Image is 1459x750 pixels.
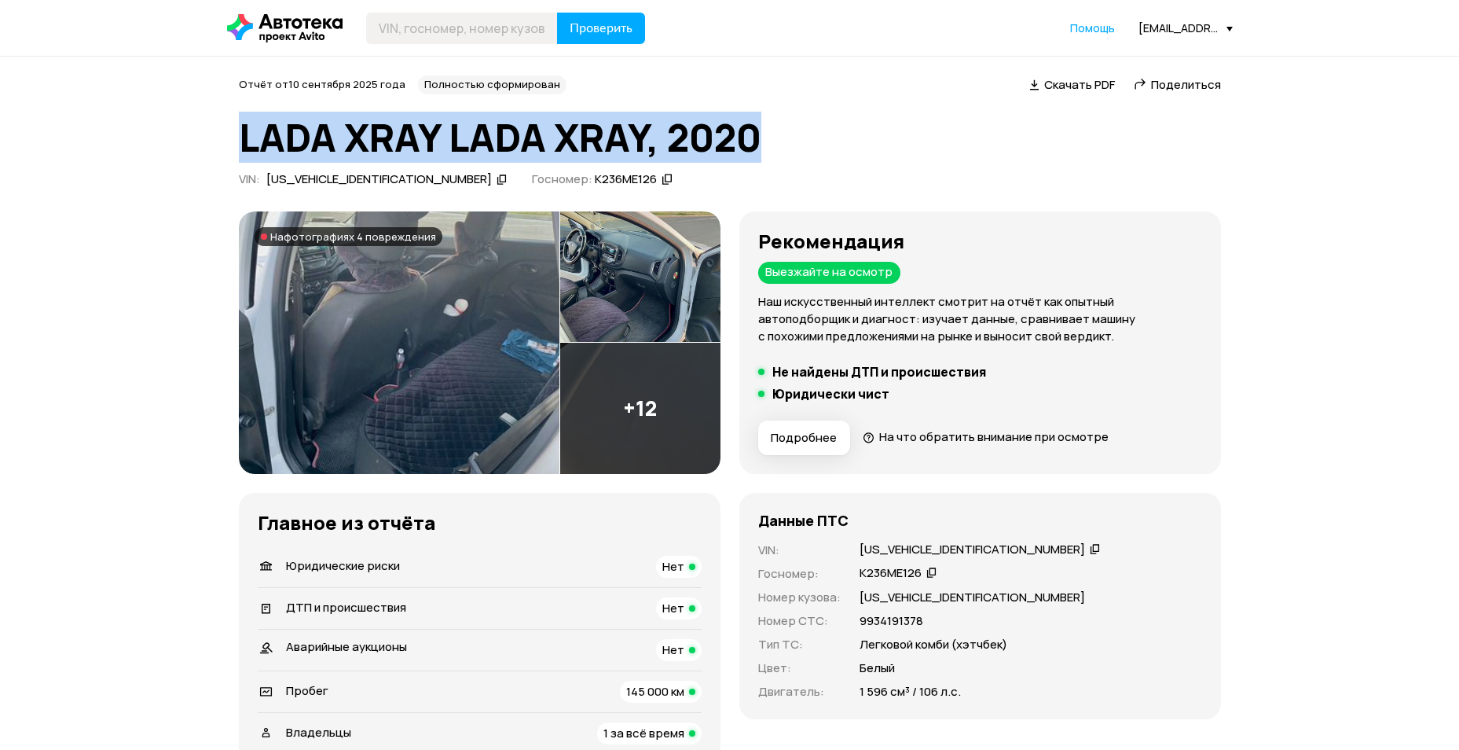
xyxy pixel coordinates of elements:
span: Госномер: [532,171,592,187]
div: [US_VEHICLE_IDENTIFICATION_NUMBER] [266,171,492,188]
span: Помощь [1070,20,1115,35]
p: 9934191378 [860,612,923,630]
span: Скачать PDF [1044,76,1115,93]
p: Госномер : [758,565,841,583]
span: Отчёт от 10 сентября 2025 года [239,77,405,91]
div: Выезжайте на осмотр [758,262,900,284]
h1: LADA XRAY LADA XRAY, 2020 [239,116,1221,159]
span: Аварийные аукционы [286,638,407,655]
a: Помощь [1070,20,1115,36]
p: VIN : [758,542,841,559]
span: Юридические риски [286,557,400,574]
span: VIN : [239,171,260,187]
span: Нет [662,642,684,658]
span: Владельцы [286,724,351,741]
span: 145 000 км [626,683,684,700]
span: Пробег [286,682,328,699]
div: К236МЕ126 [595,171,657,188]
div: Полностью сформирован [418,75,566,94]
span: Проверить [570,22,632,35]
p: [US_VEHICLE_IDENTIFICATION_NUMBER] [860,589,1085,606]
span: Нет [662,600,684,616]
div: К236МЕ126 [860,565,922,582]
span: Нет [662,558,684,575]
h5: Не найдены ДТП и происшествия [772,364,986,380]
h3: Главное из отчёта [258,512,702,534]
a: Скачать PDF [1029,76,1115,93]
h4: Данные ПТС [758,512,849,529]
p: Номер кузова : [758,589,841,606]
h5: Юридически чист [772,386,889,402]
span: На фотографиях 4 повреждения [270,230,436,243]
span: На что обратить внимание при осмотре [879,428,1109,445]
button: Подробнее [758,421,850,455]
div: [US_VEHICLE_IDENTIFICATION_NUMBER] [860,542,1085,558]
button: Проверить [557,13,645,44]
p: Двигатель : [758,683,841,700]
span: 1 за всё время [603,725,684,741]
span: ДТП и происшествия [286,599,406,616]
p: Белый [860,660,895,677]
p: Легковой комби (хэтчбек) [860,636,1007,653]
p: Цвет : [758,660,841,677]
p: Номер СТС : [758,612,841,630]
h3: Рекомендация [758,230,1202,252]
p: 1 596 см³ / 106 л.с. [860,683,961,700]
div: [EMAIL_ADDRESS][DOMAIN_NAME] [1138,20,1233,35]
p: Наш искусственный интеллект смотрит на отчёт как опытный автоподборщик и диагност: изучает данные... [758,293,1202,345]
input: VIN, госномер, номер кузова [366,13,558,44]
span: Поделиться [1151,76,1221,93]
p: Тип ТС : [758,636,841,653]
span: Подробнее [771,430,837,446]
a: На что обратить внимание при осмотре [863,428,1109,445]
a: Поделиться [1134,76,1221,93]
